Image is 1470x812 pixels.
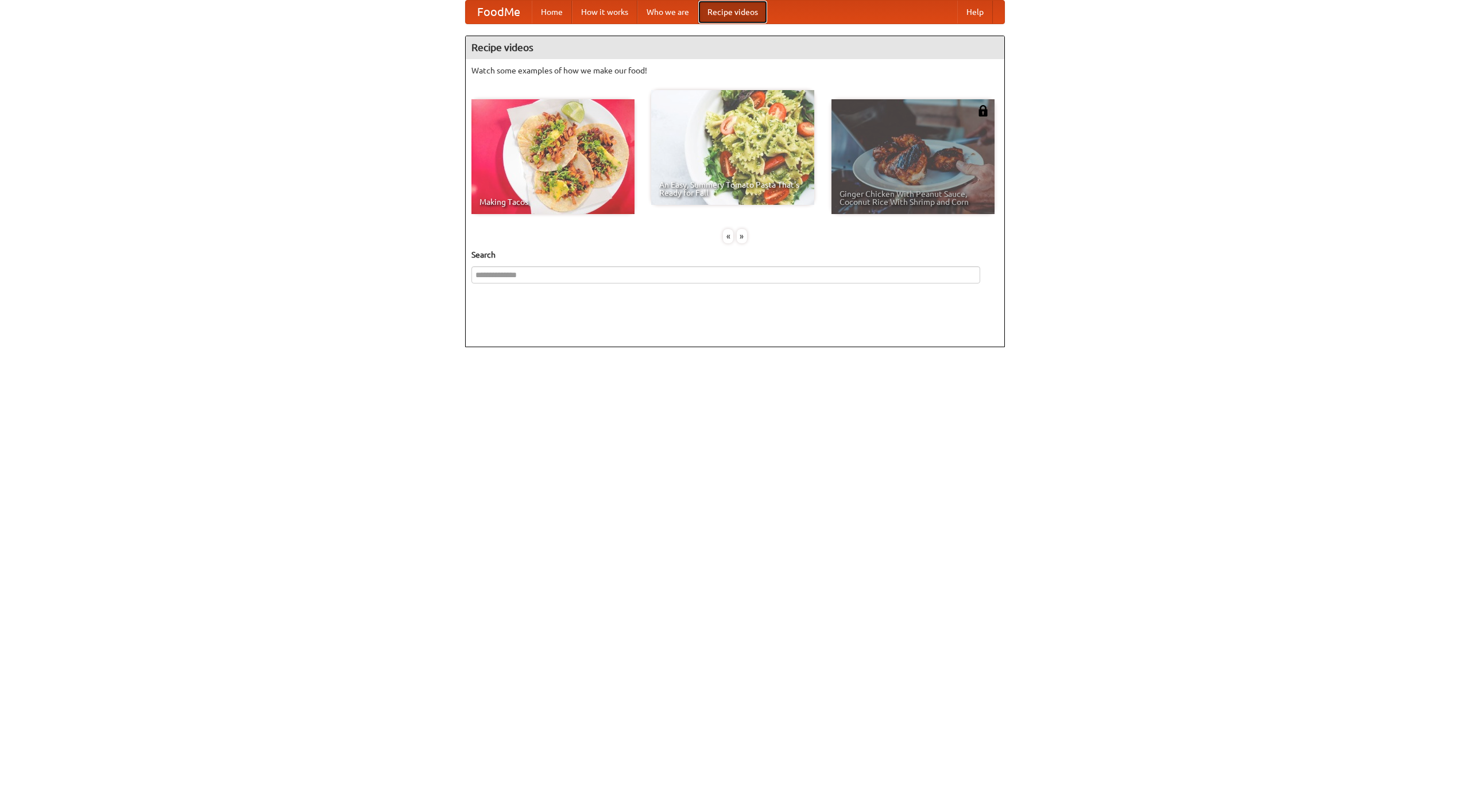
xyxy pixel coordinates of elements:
a: Home [532,1,572,24]
p: Watch some examples of how we make our food! [471,65,999,76]
a: Recipe videos [698,1,767,24]
a: Who we are [637,1,698,24]
a: Making Tacos [471,99,635,214]
a: An Easy, Summery Tomato Pasta That's Ready for Fall [651,90,814,205]
a: FoodMe [466,1,532,24]
span: Making Tacos [479,198,626,206]
a: How it works [572,1,637,24]
img: 483408.png [977,105,989,116]
span: An Easy, Summery Tomato Pasta That's Ready for Fall [659,181,806,197]
a: Help [957,1,993,24]
h4: Recipe videos [466,36,1004,59]
div: « [723,229,733,243]
h5: Search [471,249,999,261]
div: » [737,229,747,243]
